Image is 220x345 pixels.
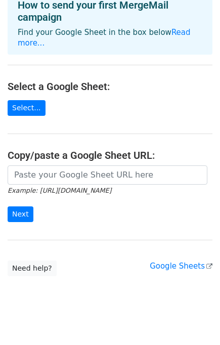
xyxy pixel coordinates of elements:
a: Need help? [8,261,57,276]
h4: Select a Google Sheet: [8,80,212,93]
h4: Copy/paste a Google Sheet URL: [8,149,212,161]
input: Next [8,206,33,222]
a: Read more... [18,28,191,48]
a: Select... [8,100,46,116]
small: Example: [URL][DOMAIN_NAME] [8,187,111,194]
p: Find your Google Sheet in the box below [18,27,202,49]
a: Google Sheets [150,262,212,271]
div: Widget de chat [169,296,220,345]
input: Paste your Google Sheet URL here [8,165,207,185]
iframe: Chat Widget [169,296,220,345]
